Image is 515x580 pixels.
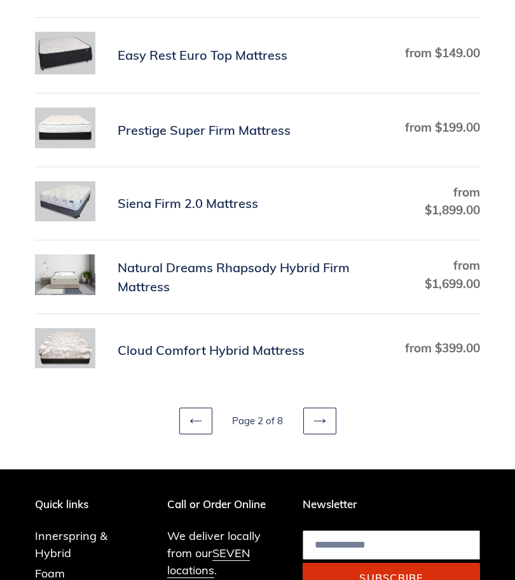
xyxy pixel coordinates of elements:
a: SEVEN locations [167,546,250,578]
a: Easy Rest Euro Top Mattress [35,32,480,79]
a: Cloud Comfort Hybrid Mattress [35,328,480,373]
p: We deliver locally from our . [167,527,284,579]
p: Call or Order Online [167,498,284,511]
a: Prestige Super Firm Mattress [35,107,480,153]
li: Page 2 of 8 [215,414,301,429]
input: Email address [303,530,480,560]
p: Quick links [35,498,148,511]
a: Innerspring & Hybrid [35,528,107,560]
a: Natural Dreams Rhapsody Hybrid Firm Mattress [35,254,480,300]
a: Siena Firm 2.0 Mattress [35,181,480,226]
p: Newsletter [303,498,480,511]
